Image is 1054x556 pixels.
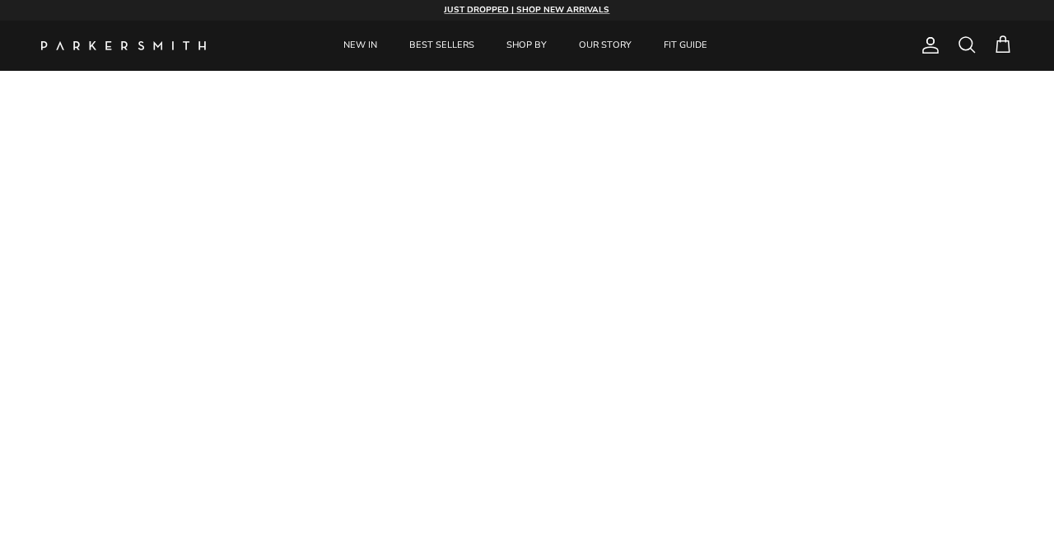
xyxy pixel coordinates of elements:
[41,41,206,50] a: Parker Smith
[564,21,646,71] a: OUR STORY
[329,21,392,71] a: NEW IN
[914,35,940,55] a: Account
[649,21,722,71] a: FIT GUIDE
[444,3,609,16] a: JUST DROPPED | SHOP NEW ARRIVALS
[245,21,805,71] div: Primary
[492,21,562,71] a: SHOP BY
[394,21,489,71] a: BEST SELLERS
[444,4,609,16] strong: JUST DROPPED | SHOP NEW ARRIVALS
